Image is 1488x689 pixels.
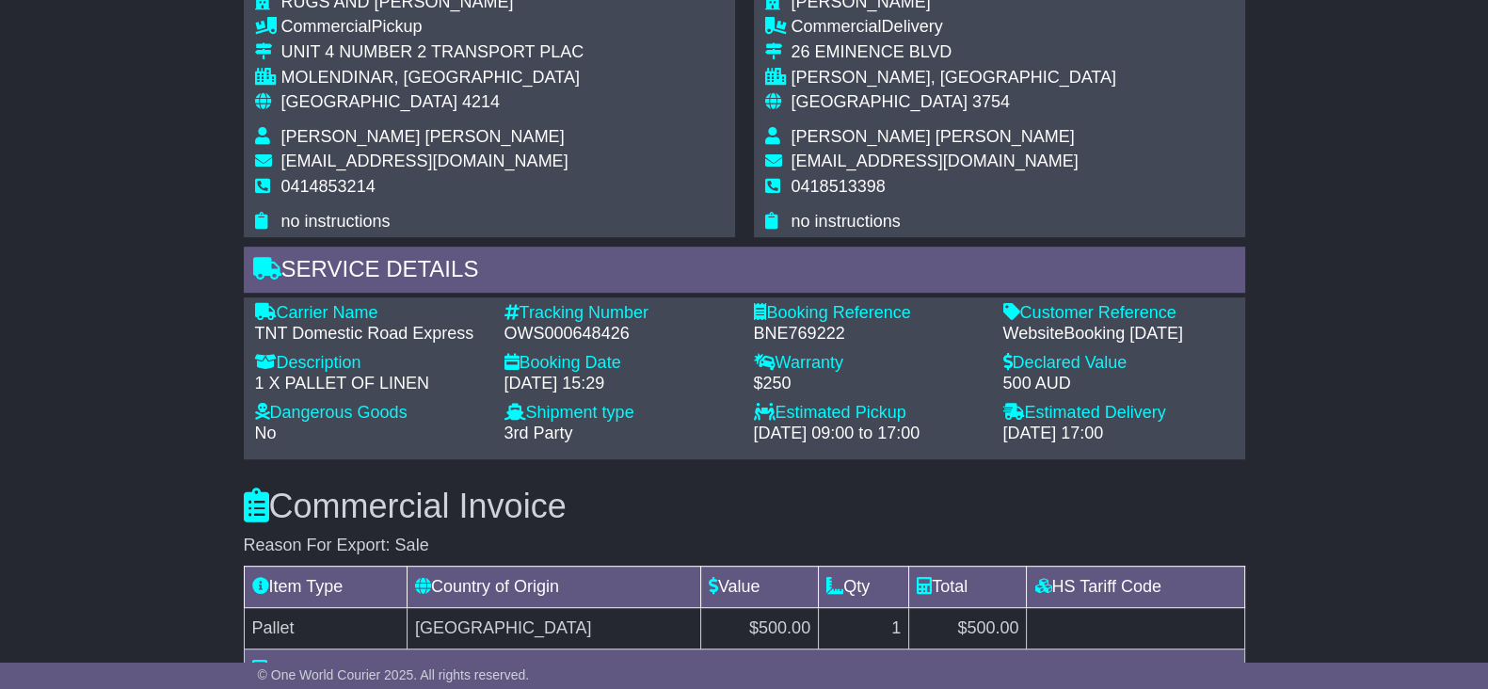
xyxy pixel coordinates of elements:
td: HS Tariff Code [1027,566,1244,607]
td: [GEOGRAPHIC_DATA] [408,607,701,649]
div: Tracking Number [504,303,735,324]
span: 4214 [462,92,500,111]
span: [PERSON_NAME] [PERSON_NAME] [281,127,565,146]
td: Total [909,566,1027,607]
div: Declared Value [1003,353,1234,374]
div: Dangerous Goods [255,403,486,424]
div: Customer Reference [1003,303,1234,324]
div: $250 [754,374,984,394]
span: 3rd Party [504,424,573,442]
span: [GEOGRAPHIC_DATA] [281,92,457,111]
div: [DATE] 17:00 [1003,424,1234,444]
div: Carrier Name [255,303,486,324]
span: No [255,424,277,442]
div: Estimated Delivery [1003,403,1234,424]
div: Total value of the goods (1 Items) [243,657,1126,682]
h3: Commercial Invoice [244,488,1245,525]
div: 500 AUD [1003,374,1234,394]
div: Estimated Pickup [754,403,984,424]
div: BNE769222 [754,324,984,344]
div: TNT Domestic Road Express [255,324,486,344]
span: 0414853214 [281,177,376,196]
span: [EMAIL_ADDRESS][DOMAIN_NAME] [792,152,1079,170]
div: Description [255,353,486,374]
div: Shipment type [504,403,735,424]
span: 3754 [972,92,1010,111]
div: 1 X PALLET OF LINEN [255,374,486,394]
span: Commercial [281,17,372,36]
div: MOLENDINAR, [GEOGRAPHIC_DATA] [281,68,584,88]
td: Qty [819,566,909,607]
td: 1 [819,607,909,649]
div: OWS000648426 [504,324,735,344]
td: Country of Origin [408,566,701,607]
div: Service Details [244,247,1245,297]
td: $500.00 [700,607,818,649]
div: AUD $500.00 [1125,657,1245,682]
div: WebsiteBooking [DATE] [1003,324,1234,344]
span: © One World Courier 2025. All rights reserved. [258,667,530,682]
td: Pallet [244,607,408,649]
div: [DATE] 09:00 to 17:00 [754,424,984,444]
td: Item Type [244,566,408,607]
span: [GEOGRAPHIC_DATA] [792,92,968,111]
div: [PERSON_NAME], [GEOGRAPHIC_DATA] [792,68,1116,88]
div: Warranty [754,353,984,374]
td: $500.00 [909,607,1027,649]
span: [PERSON_NAME] [PERSON_NAME] [792,127,1075,146]
td: Value [700,566,818,607]
div: 26 EMINENCE BLVD [792,42,1116,63]
div: [DATE] 15:29 [504,374,735,394]
div: Booking Reference [754,303,984,324]
div: UNIT 4 NUMBER 2 TRANSPORT PLAC [281,42,584,63]
span: Commercial [792,17,882,36]
span: no instructions [281,212,391,231]
span: [EMAIL_ADDRESS][DOMAIN_NAME] [281,152,568,170]
div: Pickup [281,17,584,38]
div: Booking Date [504,353,735,374]
div: Reason For Export: Sale [244,536,1245,556]
div: Delivery [792,17,1116,38]
span: no instructions [792,212,901,231]
span: 0418513398 [792,177,886,196]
